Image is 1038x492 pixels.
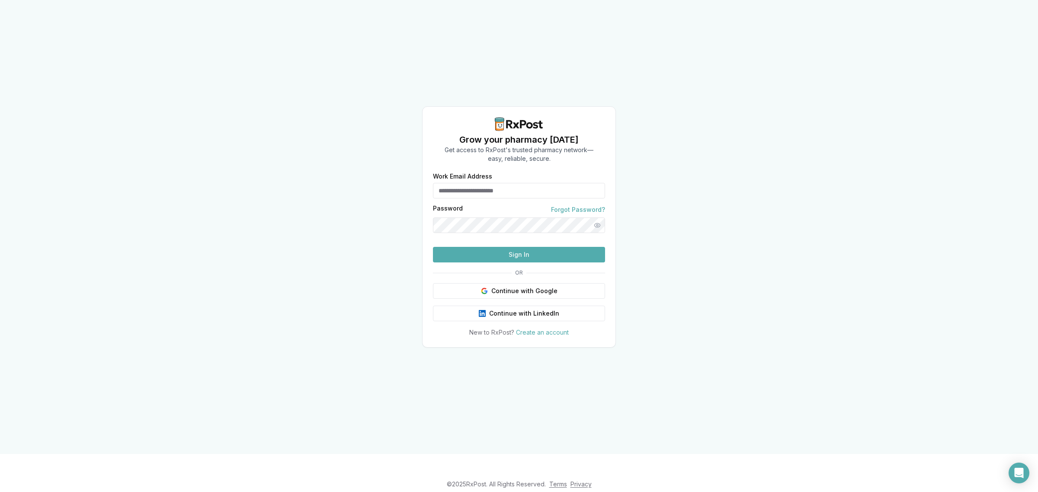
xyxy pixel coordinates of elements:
div: Open Intercom Messenger [1009,463,1029,483]
button: Continue with LinkedIn [433,306,605,321]
button: Sign In [433,247,605,262]
label: Work Email Address [433,173,605,179]
span: New to RxPost? [469,329,514,336]
label: Password [433,205,463,214]
a: Terms [549,480,567,488]
button: Show password [589,217,605,233]
img: Google [481,288,488,294]
a: Create an account [516,329,569,336]
h1: Grow your pharmacy [DATE] [445,134,593,146]
a: Privacy [570,480,592,488]
a: Forgot Password? [551,205,605,214]
img: LinkedIn [479,310,486,317]
button: Continue with Google [433,283,605,299]
span: OR [512,269,526,276]
p: Get access to RxPost's trusted pharmacy network— easy, reliable, secure. [445,146,593,163]
img: RxPost Logo [491,117,547,131]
